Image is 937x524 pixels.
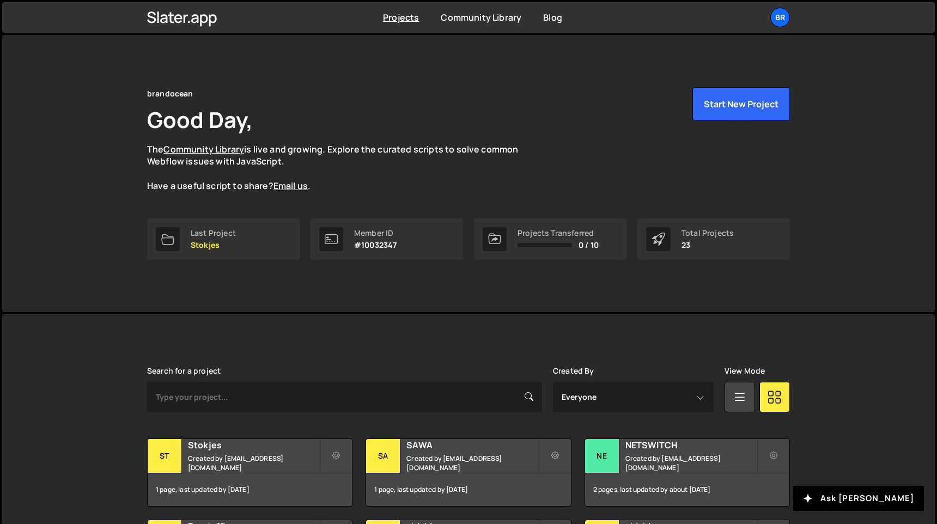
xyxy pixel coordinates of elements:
[147,143,539,192] p: The is live and growing. Explore the curated scripts to solve common Webflow issues with JavaScri...
[366,439,400,473] div: SA
[191,229,236,237] div: Last Project
[682,241,734,249] p: 23
[793,486,924,511] button: Ask [PERSON_NAME]
[147,367,221,375] label: Search for a project
[191,241,236,249] p: Stokjes
[147,438,352,507] a: St Stokjes Created by [EMAIL_ADDRESS][DOMAIN_NAME] 1 page, last updated by [DATE]
[188,454,319,472] small: Created by [EMAIL_ADDRESS][DOMAIN_NAME]
[383,11,419,23] a: Projects
[163,143,244,155] a: Community Library
[147,218,300,260] a: Last Project Stokjes
[585,438,790,507] a: NE NETSWITCH Created by [EMAIL_ADDRESS][DOMAIN_NAME] 2 pages, last updated by about [DATE]
[518,229,599,237] div: Projects Transferred
[725,367,765,375] label: View Mode
[148,473,352,506] div: 1 page, last updated by [DATE]
[585,473,789,506] div: 2 pages, last updated by about [DATE]
[770,8,790,27] a: br
[441,11,521,23] a: Community Library
[579,241,599,249] span: 0 / 10
[406,439,538,451] h2: SAWA
[625,439,757,451] h2: NETSWITCH
[148,439,182,473] div: St
[354,229,397,237] div: Member ID
[543,11,562,23] a: Blog
[147,105,253,135] h1: Good Day,
[366,473,570,506] div: 1 page, last updated by [DATE]
[553,367,594,375] label: Created By
[585,439,619,473] div: NE
[366,438,571,507] a: SA SAWA Created by [EMAIL_ADDRESS][DOMAIN_NAME] 1 page, last updated by [DATE]
[147,87,193,100] div: brandocean
[692,87,790,121] button: Start New Project
[354,241,397,249] p: #10032347
[147,382,542,412] input: Type your project...
[273,180,308,192] a: Email us
[188,439,319,451] h2: Stokjes
[625,454,757,472] small: Created by [EMAIL_ADDRESS][DOMAIN_NAME]
[406,454,538,472] small: Created by [EMAIL_ADDRESS][DOMAIN_NAME]
[682,229,734,237] div: Total Projects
